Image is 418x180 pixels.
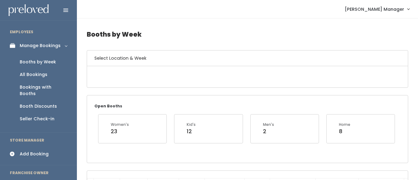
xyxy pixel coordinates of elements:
div: Home [339,122,350,127]
h4: Booths by Week [87,26,408,43]
div: Booth Discounts [20,103,57,110]
div: Men's [263,122,274,127]
div: Kid's [187,122,196,127]
h6: Select Location & Week [87,50,408,66]
div: Booths by Week [20,59,56,65]
div: 8 [339,127,350,135]
div: 23 [111,127,129,135]
div: Add Booking [20,151,49,157]
div: 12 [187,127,196,135]
div: Women's [111,122,129,127]
div: Manage Bookings [20,42,61,49]
img: preloved logo [9,4,49,16]
span: [PERSON_NAME] Manager [345,6,404,13]
div: 2 [263,127,274,135]
div: Seller Check-in [20,116,54,122]
small: Open Booths [94,103,122,109]
div: All Bookings [20,71,47,78]
a: [PERSON_NAME] Manager [339,2,416,16]
div: Bookings with Booths [20,84,67,97]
